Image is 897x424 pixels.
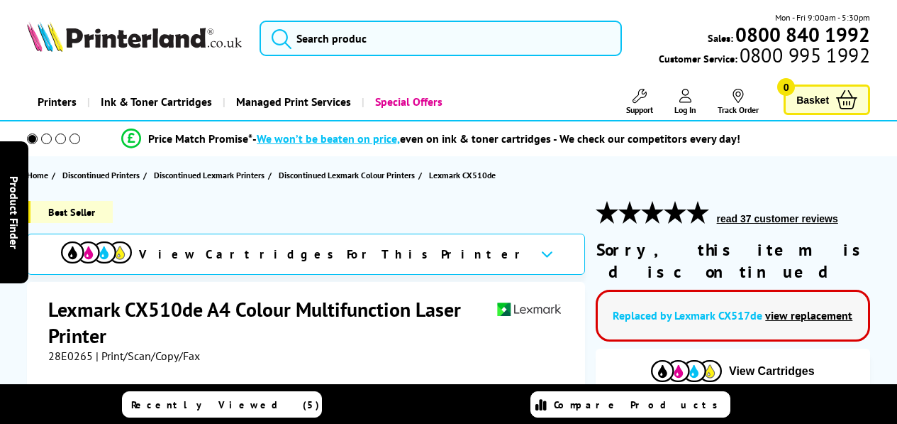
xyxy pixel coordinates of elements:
span: Discontinued Lexmark Printers [154,168,264,183]
span: Product Finder [7,175,21,249]
a: Recently Viewed (5) [122,391,322,418]
span: Log In [674,104,696,115]
span: Mon - Fri 9:00am - 5:30pm [775,11,870,24]
span: Price Match Promise* [148,131,252,146]
a: 0800 840 1992 [733,28,870,41]
span: Recently Viewed (5) [131,398,320,411]
a: Discontinued Lexmark Colour Printers [279,168,418,183]
span: 0800 995 1992 [737,48,870,62]
span: Support [626,104,653,115]
span: View Cartridges For This Printer [139,246,529,262]
a: view replacement [765,308,852,322]
span: Discontinued Lexmark Colour Printers [279,168,415,183]
button: read 37 customer reviews [713,212,842,225]
img: View Cartridges [61,241,132,263]
a: Discontinued Printers [62,168,143,183]
a: Log In [674,89,696,115]
a: Replaced by Lexmark CX517de [613,308,762,322]
span: Best Seller [27,201,113,223]
span: Home [27,168,48,183]
a: Discontinued Lexmark Printers [154,168,268,183]
a: Support [626,89,653,115]
span: Discontinued Printers [62,168,140,183]
span: Customer Service: [659,48,870,65]
a: Special Offers [362,84,453,120]
img: Printerland Logo [27,21,242,52]
a: Lexmark CX510de [429,168,499,183]
div: - even on ink & toner cartridges - We check our competitors every day! [252,131,740,146]
a: Basket 0 [784,85,870,115]
a: Home [27,168,52,183]
span: Ink & Toner Cartridges [101,84,212,120]
span: Compare Products [554,398,725,411]
li: modal_Promise [7,126,854,151]
a: Managed Print Services [223,84,362,120]
a: Compare Products [530,391,730,418]
button: View Cartridges [606,359,859,383]
span: 28E0265 [48,349,93,363]
span: We won’t be beaten on price, [257,131,400,146]
span: Basket [796,90,829,109]
a: Ink & Toner Cartridges [87,84,223,120]
span: View Cartridges [729,365,815,378]
input: Search produc [260,21,622,56]
a: Track Order [718,89,759,115]
b: 0800 840 1992 [735,21,870,48]
a: Printerland Logo [27,21,242,55]
img: Lexmark [496,296,562,322]
h1: Lexmark CX510de A4 Colour Multifunction Laser Printer [48,296,496,349]
span: Lexmark CX510de [429,168,496,183]
a: Printers [27,84,87,120]
div: Sorry, this item is discontinued [596,239,870,283]
span: Sales: [708,31,733,45]
span: | Print/Scan/Copy/Fax [96,349,200,363]
img: Cartridges [651,360,722,382]
span: 0 [777,78,795,96]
